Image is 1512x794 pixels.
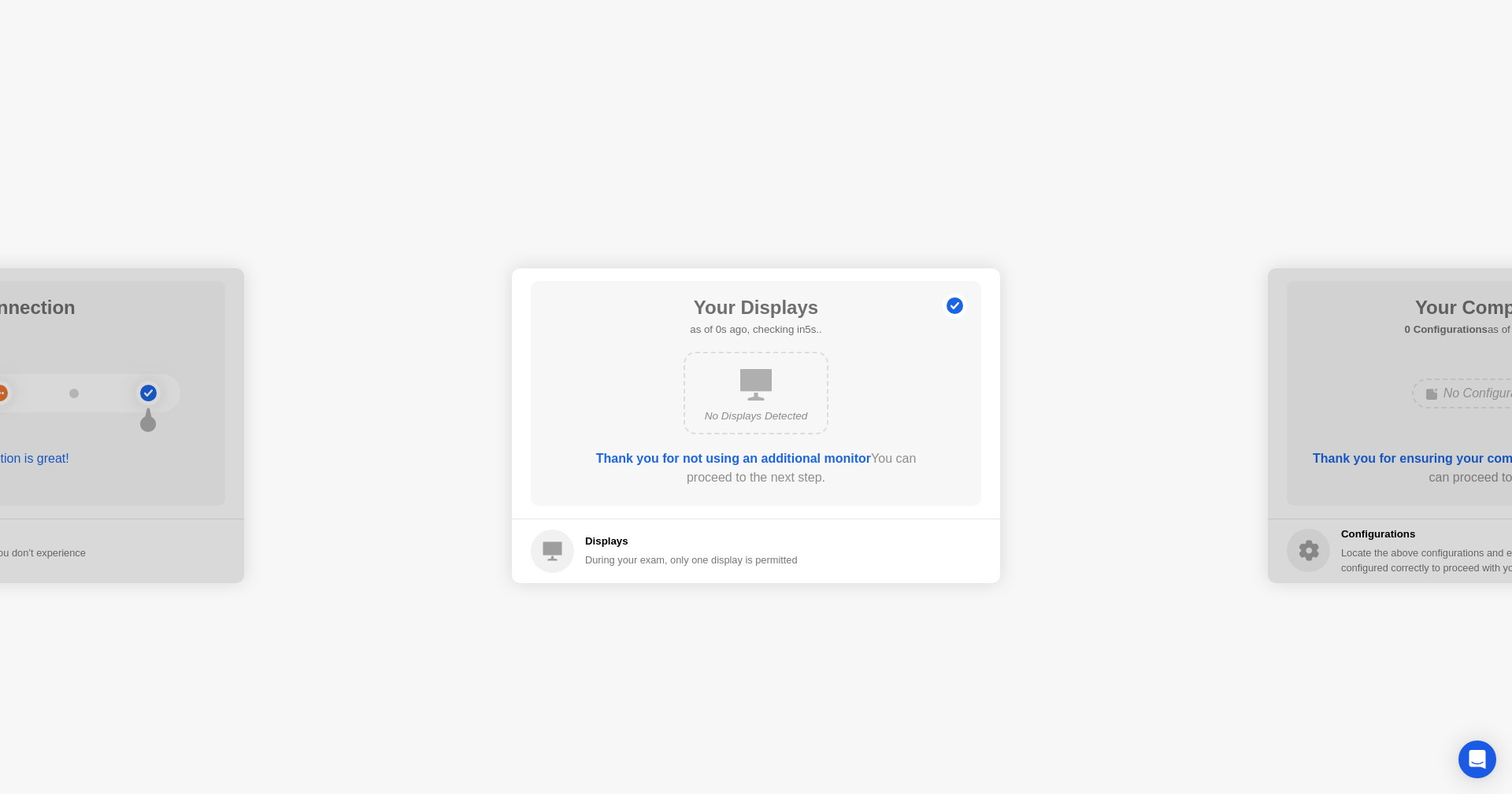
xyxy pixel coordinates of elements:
h1: Your Displays [690,294,821,322]
div: No Displays Detected [698,408,814,424]
h5: Displays [585,534,798,549]
h5: as of 0s ago, checking in5s.. [690,322,821,338]
div: During your exam, only one display is permitted [585,552,798,567]
div: Open Intercom Messenger [1458,740,1496,778]
div: You can proceed to the next step. [576,449,936,487]
b: Thank you for not using an additional monitor [596,452,871,465]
